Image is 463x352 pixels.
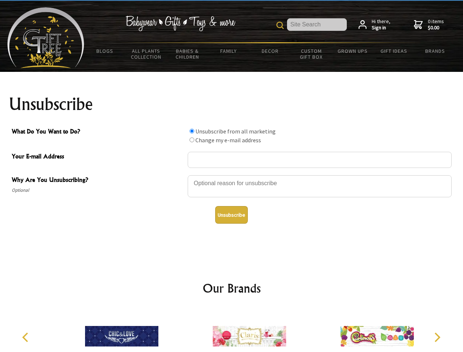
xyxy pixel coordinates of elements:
strong: $0.00 [428,25,444,31]
input: Your E-mail Address [188,152,452,168]
label: Change my e-mail address [195,136,261,144]
a: Decor [249,43,291,59]
button: Unsubscribe [215,206,248,224]
a: All Plants Collection [126,43,167,65]
a: 0 items$0.00 [414,18,444,31]
a: Family [208,43,250,59]
a: Hi there,Sign in [359,18,390,31]
label: Unsubscribe from all marketing [195,128,276,135]
button: Next [429,329,445,345]
a: Grown Ups [332,43,373,59]
a: BLOGS [84,43,126,59]
a: Babies & Children [167,43,208,65]
img: Babywear - Gifts - Toys & more [125,16,235,31]
a: Gift Ideas [373,43,415,59]
span: What Do You Want to Do? [12,127,184,137]
span: Your E-mail Address [12,152,184,162]
input: What Do You Want to Do? [190,129,194,133]
span: Hi there, [372,18,390,31]
span: Optional [12,186,184,195]
h2: Our Brands [15,279,449,297]
a: Custom Gift Box [291,43,332,65]
strong: Sign in [372,25,390,31]
input: What Do You Want to Do? [190,137,194,142]
a: Brands [415,43,456,59]
span: Why Are You Unsubscribing? [12,175,184,186]
h1: Unsubscribe [9,95,455,113]
button: Previous [18,329,34,345]
input: Site Search [287,18,347,31]
textarea: Why Are You Unsubscribing? [188,175,452,197]
img: Babyware - Gifts - Toys and more... [7,7,84,68]
img: product search [276,22,284,29]
span: 0 items [428,18,444,31]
